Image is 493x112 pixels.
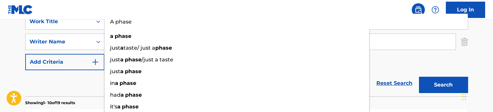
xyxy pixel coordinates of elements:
[110,56,120,63] span: just
[419,77,468,93] button: Search
[120,45,123,51] strong: a
[91,58,99,66] img: 9d2ae6d4665cec9f34b9.svg
[125,92,142,98] strong: phase
[110,92,121,98] span: had
[115,80,118,86] strong: a
[110,104,117,110] span: it's
[29,18,88,25] div: Work Title
[120,56,123,63] strong: a
[461,34,468,50] img: Delete Criterion
[25,54,104,70] button: Add Criteria
[110,45,120,51] span: just
[412,3,425,16] a: Public Search
[110,33,113,39] strong: a
[155,45,172,51] strong: phase
[110,68,120,74] span: just
[431,6,439,14] img: help
[125,56,142,63] strong: phase
[120,68,123,74] strong: a
[117,104,121,110] strong: a
[429,3,442,16] div: Help
[446,2,485,18] a: Log In
[121,92,124,98] strong: a
[25,100,75,106] p: Showing 1 - 10 of 19 results
[460,81,493,112] iframe: Chat Widget
[462,87,466,107] div: Drag
[142,56,173,63] span: /just a taste
[373,76,416,90] a: Reset Search
[25,13,468,96] form: Search Form
[110,80,115,86] span: in
[8,5,33,14] img: MLC Logo
[120,80,136,86] strong: phase
[125,68,142,74] strong: phase
[115,33,131,39] strong: phase
[122,104,139,110] strong: phase
[414,6,422,14] img: search
[123,45,155,51] span: taste/ just a
[29,38,88,46] div: Writer Name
